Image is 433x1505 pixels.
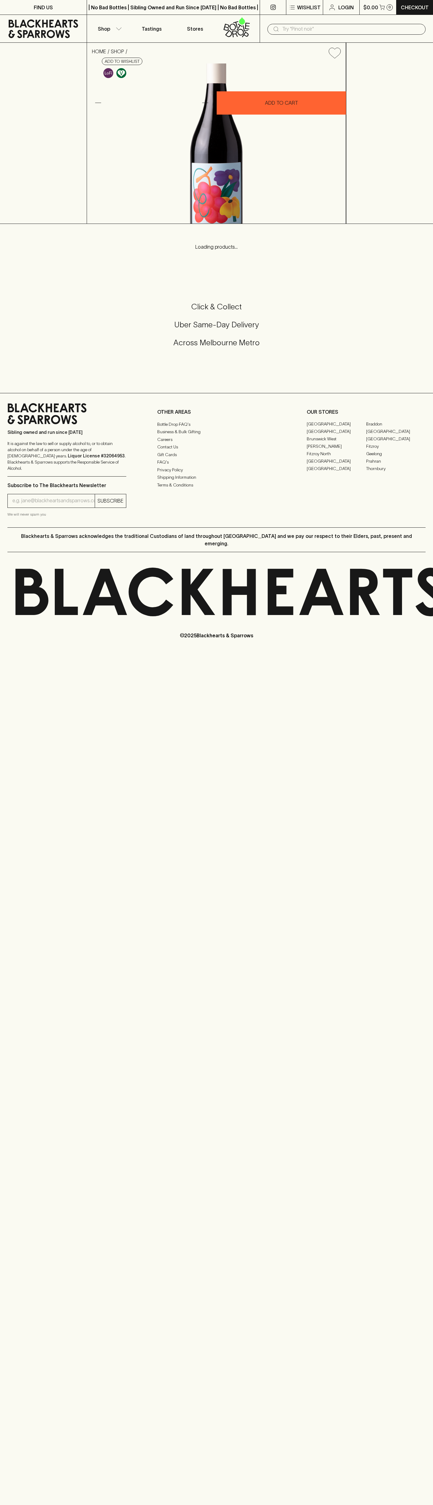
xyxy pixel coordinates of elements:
p: 0 [388,6,391,9]
a: Some may call it natural, others minimum intervention, either way, it’s hands off & maybe even a ... [102,67,115,80]
p: Login [338,4,354,11]
a: Shipping Information [157,474,276,481]
p: OTHER AREAS [157,408,276,416]
img: 39066.png [87,63,346,224]
input: e.g. jane@blackheartsandsparrows.com.au [12,496,95,506]
button: SUBSCRIBE [95,494,126,508]
a: Business & Bulk Gifting [157,428,276,436]
a: FAQ's [157,459,276,466]
button: ADD TO CART [217,91,346,115]
p: Blackhearts & Sparrows acknowledges the traditional Custodians of land throughout [GEOGRAPHIC_DAT... [12,532,421,547]
a: Fitzroy [366,443,426,450]
p: OUR STORES [307,408,426,416]
input: Try "Pinot noir" [282,24,421,34]
a: Contact Us [157,443,276,451]
img: Lo-Fi [103,68,113,78]
p: ADD TO CART [265,99,298,107]
p: FIND US [34,4,53,11]
a: Made without the use of any animal products. [115,67,128,80]
a: Thornbury [366,465,426,473]
a: Fitzroy North [307,450,366,458]
a: SHOP [111,49,124,54]
img: Vegan [116,68,126,78]
a: [GEOGRAPHIC_DATA] [307,458,366,465]
p: It is against the law to sell or supply alcohol to, or to obtain alcohol on behalf of a person un... [7,440,126,471]
p: Wishlist [297,4,321,11]
a: [GEOGRAPHIC_DATA] [307,428,366,435]
p: We will never spam you [7,511,126,517]
p: Tastings [142,25,162,33]
p: SUBSCRIBE [97,497,123,504]
a: Stores [173,15,217,42]
p: Stores [187,25,203,33]
h5: Across Melbourne Metro [7,338,426,348]
a: Terms & Conditions [157,481,276,489]
a: Privacy Policy [157,466,276,473]
button: Shop [87,15,130,42]
p: Subscribe to The Blackhearts Newsletter [7,482,126,489]
a: [GEOGRAPHIC_DATA] [307,465,366,473]
a: Tastings [130,15,173,42]
a: HOME [92,49,106,54]
button: Add to wishlist [102,58,142,65]
a: Careers [157,436,276,443]
a: Prahran [366,458,426,465]
p: $0.00 [363,4,378,11]
a: Braddon [366,421,426,428]
p: Sibling owned and run since [DATE] [7,429,126,435]
a: Brunswick West [307,435,366,443]
button: Add to wishlist [326,45,343,61]
div: Call to action block [7,277,426,381]
strong: Liquor License #32064953 [68,453,125,458]
p: Loading products... [6,243,427,251]
h5: Click & Collect [7,302,426,312]
a: Gift Cards [157,451,276,458]
a: [GEOGRAPHIC_DATA] [307,421,366,428]
p: Checkout [401,4,429,11]
h5: Uber Same-Day Delivery [7,320,426,330]
a: [PERSON_NAME] [307,443,366,450]
a: Geelong [366,450,426,458]
a: [GEOGRAPHIC_DATA] [366,435,426,443]
a: Bottle Drop FAQ's [157,421,276,428]
a: [GEOGRAPHIC_DATA] [366,428,426,435]
p: Shop [98,25,110,33]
